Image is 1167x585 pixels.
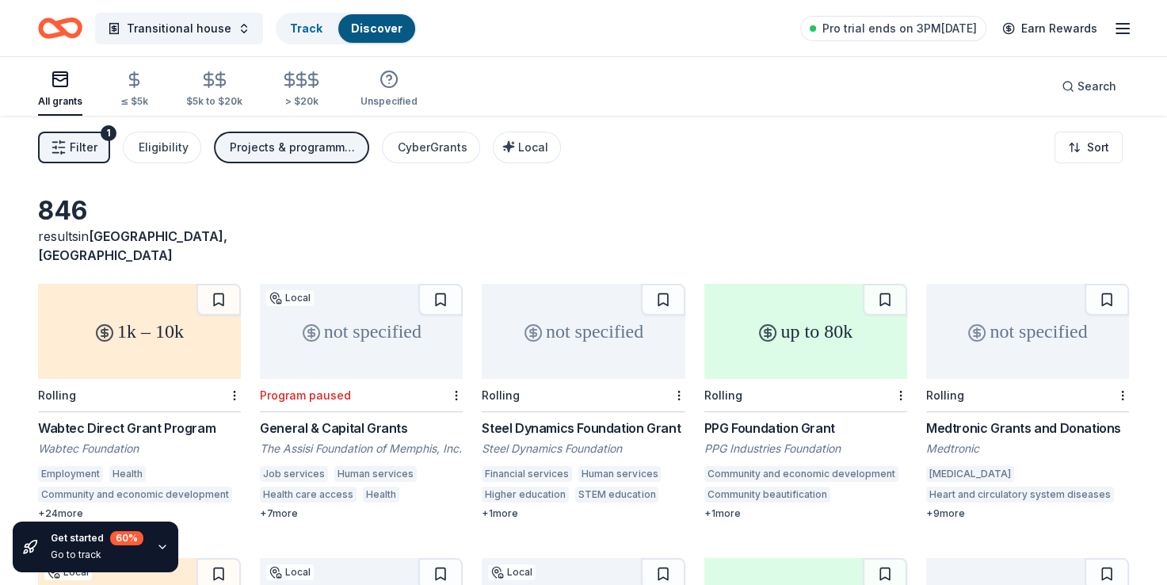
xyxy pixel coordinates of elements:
[38,284,241,379] div: 1k – 10k
[926,284,1129,379] div: not specified
[800,16,986,41] a: Pro trial ends on 3PM[DATE]
[38,487,232,503] div: Community and economic development
[38,63,82,116] button: All grants
[260,466,328,482] div: Job services
[38,195,241,227] div: 846
[704,507,907,520] div: + 1 more
[139,138,189,157] div: Eligibility
[51,549,143,561] div: Go to track
[363,487,399,503] div: Health
[482,388,520,402] div: Rolling
[38,466,103,482] div: Employment
[38,388,76,402] div: Rolling
[95,13,263,44] button: Transitional house
[1077,77,1116,96] span: Search
[704,284,907,379] div: up to 80k
[482,284,685,379] div: not specified
[360,95,418,108] div: Unspecified
[926,507,1129,520] div: + 9 more
[260,487,357,503] div: Health care access
[1049,71,1129,102] button: Search
[704,284,907,520] a: up to 80kRollingPPG Foundation GrantPPG Industries FoundationCommunity and economic developmentCo...
[1054,132,1123,163] button: Sort
[926,419,1129,438] div: Medtronic Grants and Donations
[260,284,463,379] div: not specified
[926,441,1129,457] div: Medtronic
[704,441,907,457] div: PPG Industries Foundation
[488,564,536,580] div: Local
[926,388,964,402] div: Rolling
[280,64,322,116] button: > $20k
[575,487,658,503] div: STEM education
[822,19,977,38] span: Pro trial ends on 3PM[DATE]
[704,466,898,482] div: Community and economic development
[993,14,1107,43] a: Earn Rewards
[334,466,417,482] div: Human services
[214,132,369,163] button: Projects & programming, Capital
[260,388,351,402] div: Program paused
[38,419,241,438] div: Wabtec Direct Grant Program
[123,132,201,163] button: Eligibility
[704,388,742,402] div: Rolling
[482,466,572,482] div: Financial services
[704,419,907,438] div: PPG Foundation Grant
[38,507,241,520] div: + 24 more
[186,95,242,108] div: $5k to $20k
[186,64,242,116] button: $5k to $20k
[230,138,357,157] div: Projects & programming, Capital
[276,13,417,44] button: TrackDiscover
[260,284,463,520] a: not specifiedLocalProgram pausedGeneral & Capital GrantsThe Assisi Foundation of Memphis, Inc.Job...
[109,466,146,482] div: Health
[1087,138,1109,157] span: Sort
[266,290,314,306] div: Local
[38,132,110,163] button: Filter1
[110,531,143,545] div: 60 %
[926,284,1129,520] a: not specifiedRollingMedtronic Grants and DonationsMedtronic[MEDICAL_DATA]Heart and circulatory sy...
[360,63,418,116] button: Unspecified
[926,487,1114,503] div: Heart and circulatory system diseases
[493,132,561,163] button: Local
[382,132,480,163] button: CyberGrants
[120,64,148,116] button: ≤ $5k
[482,507,685,520] div: + 1 more
[38,10,82,47] a: Home
[38,228,227,263] span: [GEOGRAPHIC_DATA], [GEOGRAPHIC_DATA]
[398,138,467,157] div: CyberGrants
[482,441,685,457] div: Steel Dynamics Foundation
[38,95,82,108] div: All grants
[51,531,143,545] div: Get started
[704,487,830,503] div: Community beautification
[120,95,148,108] div: ≤ $5k
[518,140,548,154] span: Local
[280,95,322,108] div: > $20k
[38,441,241,457] div: Wabtec Foundation
[578,466,661,482] div: Human services
[38,284,241,520] a: 1k – 10kRollingWabtec Direct Grant ProgramWabtec FoundationEmploymentHealthCommunity and economic...
[38,227,241,265] div: results
[290,21,322,35] a: Track
[260,507,463,520] div: + 7 more
[482,487,569,503] div: Higher education
[266,564,314,580] div: Local
[38,228,227,263] span: in
[260,419,463,438] div: General & Capital Grants
[260,441,463,457] div: The Assisi Foundation of Memphis, Inc.
[482,419,685,438] div: Steel Dynamics Foundation Grant
[482,284,685,520] a: not specifiedRollingSteel Dynamics Foundation GrantSteel Dynamics FoundationFinancial servicesHum...
[70,138,97,157] span: Filter
[926,466,1014,482] div: [MEDICAL_DATA]
[351,21,402,35] a: Discover
[127,19,231,38] span: Transitional house
[101,125,116,141] div: 1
